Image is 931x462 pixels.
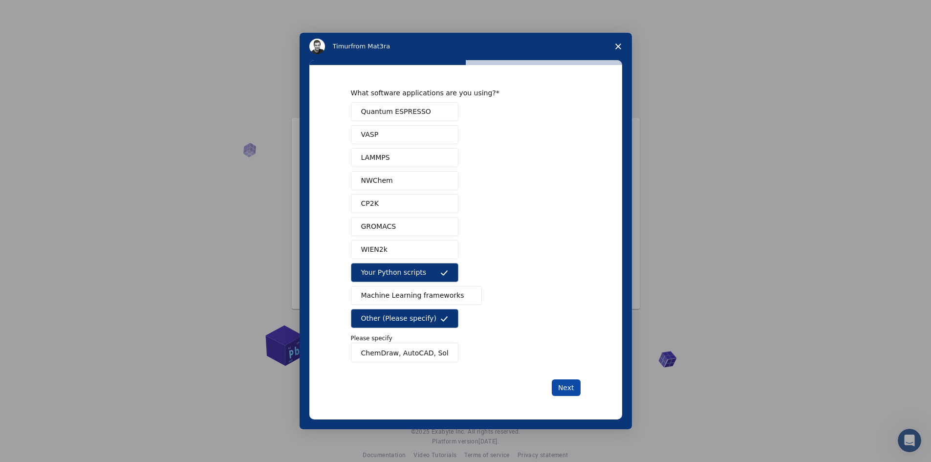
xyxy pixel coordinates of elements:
[361,290,464,301] span: Machine Learning frameworks
[361,176,393,186] span: NWChem
[351,148,458,167] button: LAMMPS
[361,313,436,324] span: Other (Please specify)
[361,130,379,140] span: VASP
[605,33,632,60] span: Close survey
[351,286,482,305] button: Machine Learning frameworks
[351,171,458,190] button: NWChem
[351,334,581,343] p: Please specify
[351,240,458,259] button: WIEN2k
[361,153,390,163] span: LAMMPS
[361,267,427,278] span: Your Python scripts
[351,309,458,328] button: Other (Please specify)
[351,43,390,50] span: from Mat3ra
[351,194,458,213] button: CP2K
[361,244,388,255] span: WIEN2k
[361,107,431,117] span: Quantum ESPRESSO
[361,221,396,232] span: GROMACS
[333,43,351,50] span: Timur
[351,343,458,362] input: Enter response
[351,102,458,121] button: Quantum ESPRESSO
[361,198,379,209] span: CP2K
[351,217,458,236] button: GROMACS
[351,263,458,282] button: Your Python scripts
[552,379,581,396] button: Next
[20,7,55,16] span: Support
[309,39,325,54] img: Profile image for Timur
[351,88,566,97] div: What software applications are you using?
[351,125,458,144] button: VASP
